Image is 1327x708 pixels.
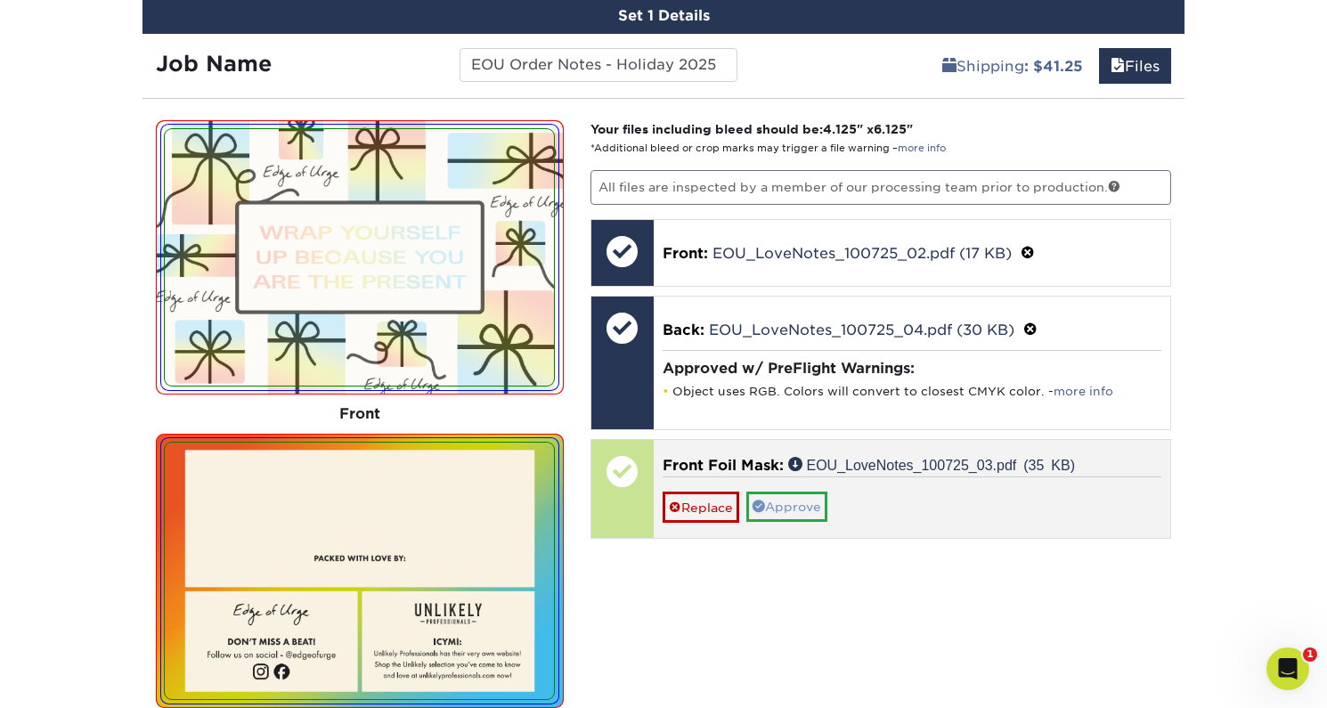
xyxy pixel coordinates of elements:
a: EOU_LoveNotes_100725_03.pdf (35 KB) [788,457,1076,471]
a: Replace [663,492,739,523]
span: 4.125 [823,122,857,136]
span: shipping [942,58,957,75]
input: Enter a job name [460,48,737,82]
strong: Your files including bleed should be: " x " [590,122,913,136]
a: Shipping: $41.25 [931,48,1095,84]
a: more info [1054,385,1113,398]
p: All files are inspected by a member of our processing team prior to production. [590,170,1172,204]
span: 6.125 [874,122,907,136]
small: *Additional bleed or crop marks may trigger a file warning – [590,142,946,154]
li: Object uses RGB. Colors will convert to closest CMYK color. - [663,384,1162,399]
h4: Approved w/ PreFlight Warnings: [663,360,1162,377]
span: Back: [663,321,704,338]
a: more info [898,142,946,154]
strong: Job Name [156,51,272,77]
b: : $41.25 [1024,58,1083,75]
a: Files [1099,48,1171,84]
a: EOU_LoveNotes_100725_04.pdf (30 KB) [709,321,1014,338]
iframe: Intercom live chat [1266,647,1309,690]
a: EOU_LoveNotes_100725_02.pdf (17 KB) [712,245,1012,262]
div: Front [156,395,564,434]
span: Front Foil Mask: [663,457,784,474]
span: files [1111,58,1125,75]
span: Front: [663,245,708,262]
a: Approve [746,492,827,522]
span: 1 [1303,647,1317,662]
